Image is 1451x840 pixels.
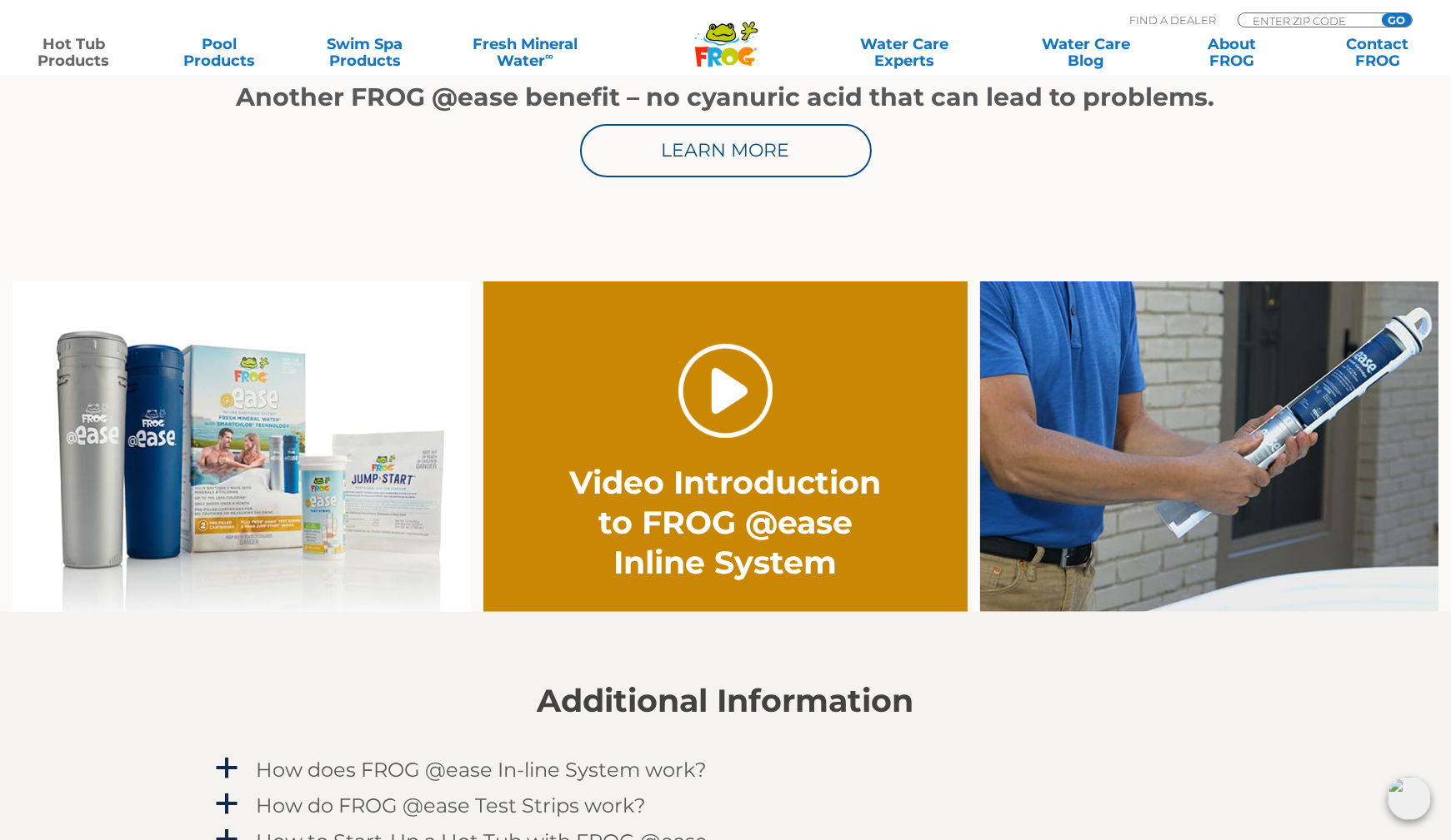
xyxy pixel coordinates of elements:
[580,124,872,177] a: Learn More
[13,281,471,612] img: inline family
[1321,36,1434,69] a: ContactFROG
[215,756,240,781] span: a
[980,281,1438,612] img: inline-holder
[1129,12,1216,27] p: Find A Dealer
[257,758,708,781] h4: How does FROG @ease In-line System work?
[163,36,276,69] a: PoolProducts
[556,463,894,583] h2: Video Introduction to FROG @ease Inline System
[1029,36,1143,69] a: Water CareBlog
[213,790,1238,821] a: a How do FROG @ease Test Strips work?
[257,794,647,817] h4: How do FROG @ease Test Strips work?
[678,344,773,438] a: Play Video
[813,36,997,69] a: Water CareExperts
[215,792,240,817] span: a
[308,36,422,69] a: Swim SpaProducts
[213,754,1238,785] a: a How does FROG @ease In-line System work?
[1251,13,1363,27] input: Zip Code Form
[1382,13,1412,27] input: GO
[454,36,596,69] a: Fresh MineralWater∞
[17,36,130,69] a: Hot TubProducts
[545,49,553,62] sup: ∞
[1175,36,1288,69] a: AboutFROG
[226,83,1226,112] h1: Another FROG @ease benefit – no cyanuric acid that can lead to problems.
[1388,777,1431,820] img: openIcon
[213,683,1238,719] h2: Additional Information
